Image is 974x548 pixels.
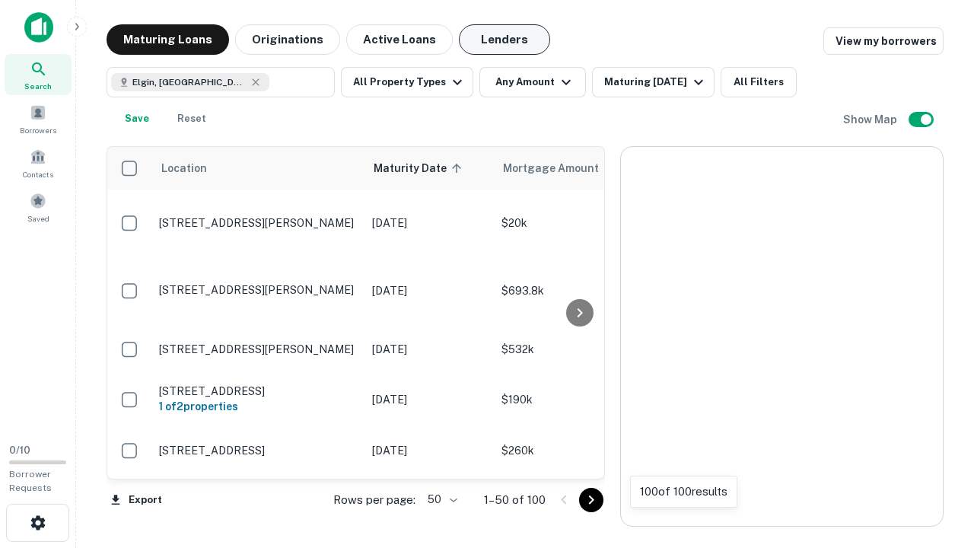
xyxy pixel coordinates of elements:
[159,444,357,457] p: [STREET_ADDRESS]
[823,27,944,55] a: View my borrowers
[113,104,161,134] button: Save your search to get updates of matches that match your search criteria.
[161,159,207,177] span: Location
[372,442,486,459] p: [DATE]
[479,67,586,97] button: Any Amount
[422,489,460,511] div: 50
[898,426,974,499] iframe: Chat Widget
[107,489,166,511] button: Export
[374,159,466,177] span: Maturity Date
[621,147,943,526] div: 0 0
[159,283,357,297] p: [STREET_ADDRESS][PERSON_NAME]
[501,391,654,408] p: $190k
[23,168,53,180] span: Contacts
[9,469,52,493] span: Borrower Requests
[159,398,357,415] h6: 1 of 2 properties
[501,215,654,231] p: $20k
[151,147,364,190] th: Location
[132,75,247,89] span: Elgin, [GEOGRAPHIC_DATA], [GEOGRAPHIC_DATA]
[159,342,357,356] p: [STREET_ADDRESS][PERSON_NAME]
[24,80,52,92] span: Search
[604,73,708,91] div: Maturing [DATE]
[20,124,56,136] span: Borrowers
[333,491,415,509] p: Rows per page:
[372,391,486,408] p: [DATE]
[640,483,727,501] p: 100 of 100 results
[372,282,486,299] p: [DATE]
[5,186,72,228] a: Saved
[372,341,486,358] p: [DATE]
[372,215,486,231] p: [DATE]
[843,111,899,128] h6: Show Map
[501,442,654,459] p: $260k
[167,104,216,134] button: Reset
[9,444,30,456] span: 0 / 10
[235,24,340,55] button: Originations
[501,341,654,358] p: $532k
[341,67,473,97] button: All Property Types
[27,212,49,225] span: Saved
[5,54,72,95] a: Search
[5,142,72,183] a: Contacts
[5,98,72,139] a: Borrowers
[484,491,546,509] p: 1–50 of 100
[459,24,550,55] button: Lenders
[107,24,229,55] button: Maturing Loans
[346,24,453,55] button: Active Loans
[501,282,654,299] p: $693.8k
[721,67,797,97] button: All Filters
[503,159,619,177] span: Mortgage Amount
[159,384,357,398] p: [STREET_ADDRESS]
[592,67,715,97] button: Maturing [DATE]
[494,147,661,190] th: Mortgage Amount
[159,216,357,230] p: [STREET_ADDRESS][PERSON_NAME]
[579,488,603,512] button: Go to next page
[24,12,53,43] img: capitalize-icon.png
[364,147,494,190] th: Maturity Date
